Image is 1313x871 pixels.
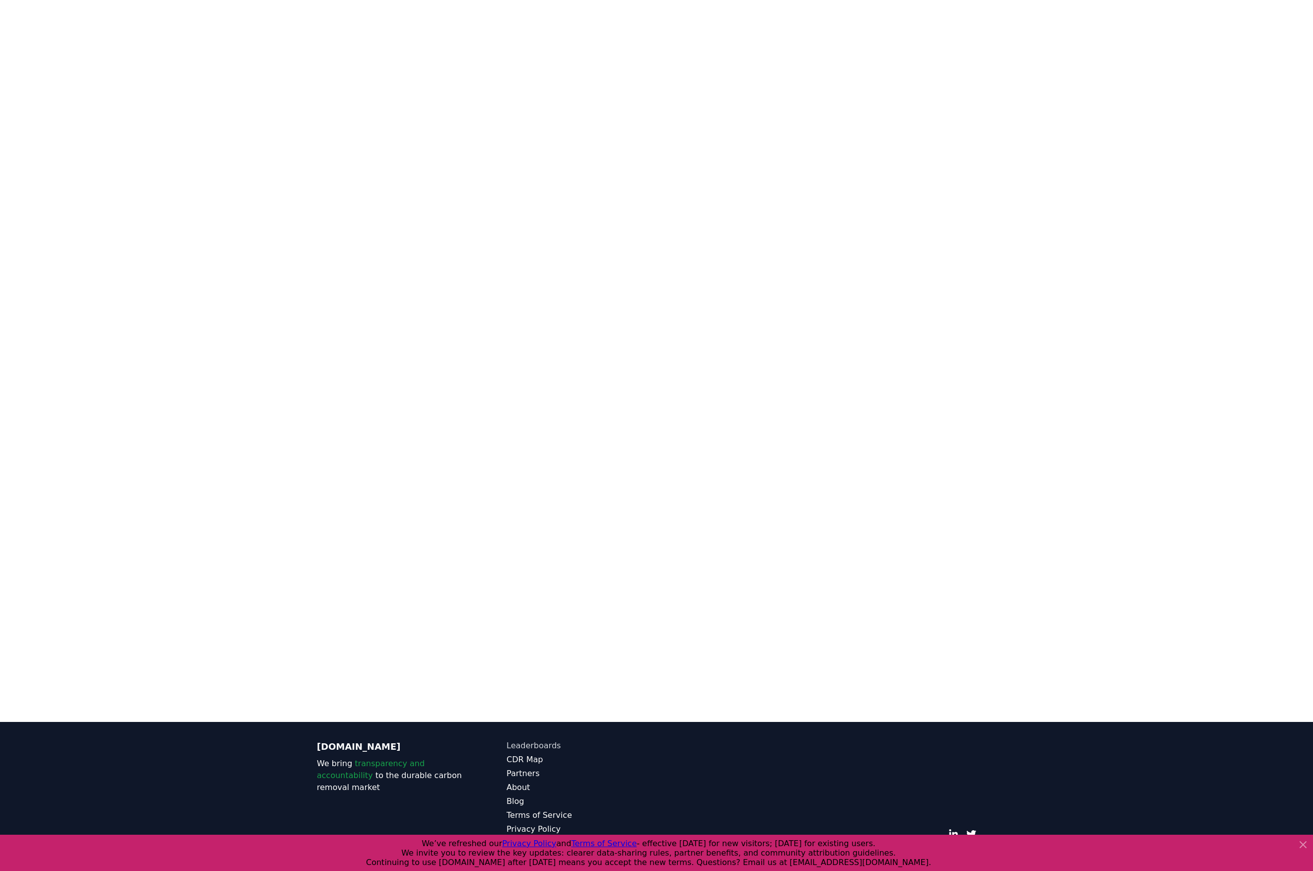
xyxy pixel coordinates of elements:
[507,740,656,752] a: Leaderboards
[507,809,656,821] a: Terms of Service
[966,829,976,839] a: Twitter
[507,823,656,835] a: Privacy Policy
[507,754,656,766] a: CDR Map
[507,795,656,807] a: Blog
[317,740,467,754] p: [DOMAIN_NAME]
[317,759,425,780] span: transparency and accountability
[507,768,656,780] a: Partners
[507,782,656,793] a: About
[317,758,467,793] p: We bring to the durable carbon removal market
[948,829,958,839] a: LinkedIn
